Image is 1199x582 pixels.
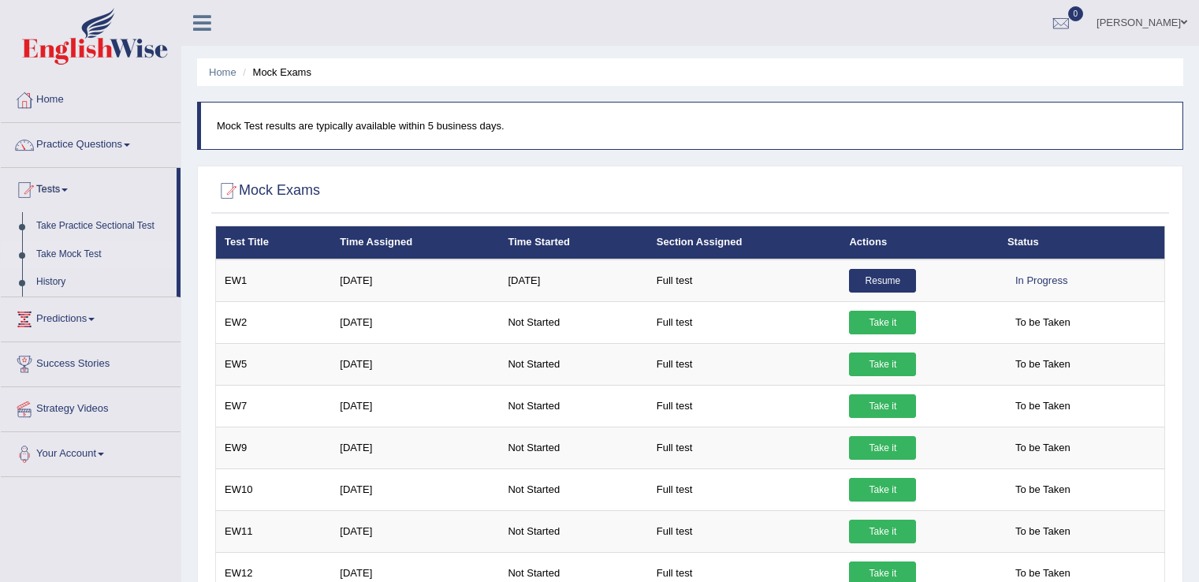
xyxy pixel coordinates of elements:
a: Practice Questions [1,123,181,162]
td: [DATE] [331,427,499,468]
td: Not Started [499,301,647,343]
td: [DATE] [499,259,647,302]
a: Home [209,66,236,78]
td: Not Started [499,385,647,427]
a: Tests [1,168,177,207]
a: Take it [849,436,916,460]
td: [DATE] [331,343,499,385]
td: Full test [648,468,841,510]
a: History [29,268,177,297]
td: Full test [648,343,841,385]
span: To be Taken [1007,311,1078,334]
th: Test Title [216,226,332,259]
p: Mock Test results are typically available within 5 business days. [217,118,1167,133]
td: EW7 [216,385,332,427]
a: Take it [849,478,916,502]
td: EW1 [216,259,332,302]
th: Time Assigned [331,226,499,259]
a: Your Account [1,432,181,472]
td: EW9 [216,427,332,468]
td: EW2 [216,301,332,343]
a: Resume [849,269,916,293]
span: To be Taken [1007,394,1078,418]
td: EW11 [216,510,332,552]
span: To be Taken [1007,520,1078,543]
a: Take it [849,520,916,543]
td: Full test [648,301,841,343]
td: Full test [648,427,841,468]
a: Take Practice Sectional Test [29,212,177,241]
div: In Progress [1007,269,1075,293]
td: [DATE] [331,385,499,427]
td: [DATE] [331,468,499,510]
a: Home [1,78,181,118]
a: Take Mock Test [29,241,177,269]
a: Predictions [1,297,181,337]
th: Status [999,226,1165,259]
span: 0 [1068,6,1084,21]
td: Not Started [499,468,647,510]
td: [DATE] [331,259,499,302]
td: Not Started [499,427,647,468]
td: EW5 [216,343,332,385]
a: Success Stories [1,342,181,382]
h2: Mock Exams [215,179,320,203]
span: To be Taken [1007,353,1078,376]
td: [DATE] [331,301,499,343]
a: Take it [849,394,916,418]
span: To be Taken [1007,478,1078,502]
th: Time Started [499,226,647,259]
td: Full test [648,385,841,427]
td: Full test [648,510,841,552]
span: To be Taken [1007,436,1078,460]
a: Strategy Videos [1,387,181,427]
th: Actions [840,226,998,259]
li: Mock Exams [239,65,311,80]
td: EW10 [216,468,332,510]
a: Take it [849,353,916,376]
th: Section Assigned [648,226,841,259]
a: Take it [849,311,916,334]
td: Full test [648,259,841,302]
td: Not Started [499,343,647,385]
td: [DATE] [331,510,499,552]
td: Not Started [499,510,647,552]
